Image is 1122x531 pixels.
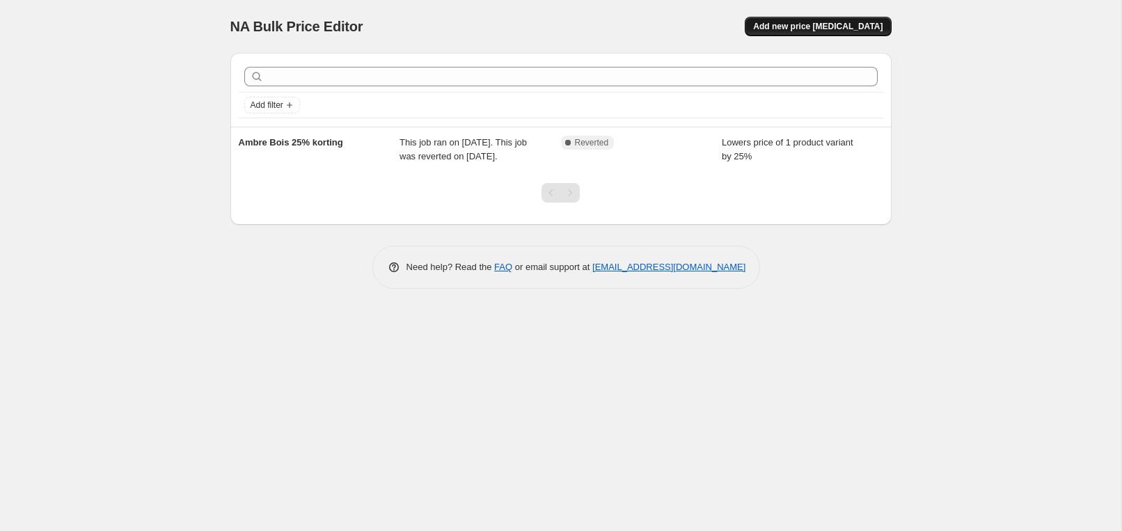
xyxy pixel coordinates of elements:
[745,17,891,36] button: Add new price [MEDICAL_DATA]
[542,183,580,203] nav: Pagination
[575,137,609,148] span: Reverted
[239,137,343,148] span: Ambre Bois 25% korting
[406,262,495,272] span: Need help? Read the
[512,262,592,272] span: or email support at
[494,262,512,272] a: FAQ
[722,137,853,161] span: Lowers price of 1 product variant by 25%
[592,262,745,272] a: [EMAIL_ADDRESS][DOMAIN_NAME]
[251,100,283,111] span: Add filter
[753,21,883,32] span: Add new price [MEDICAL_DATA]
[244,97,300,113] button: Add filter
[230,19,363,34] span: NA Bulk Price Editor
[400,137,527,161] span: This job ran on [DATE]. This job was reverted on [DATE].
